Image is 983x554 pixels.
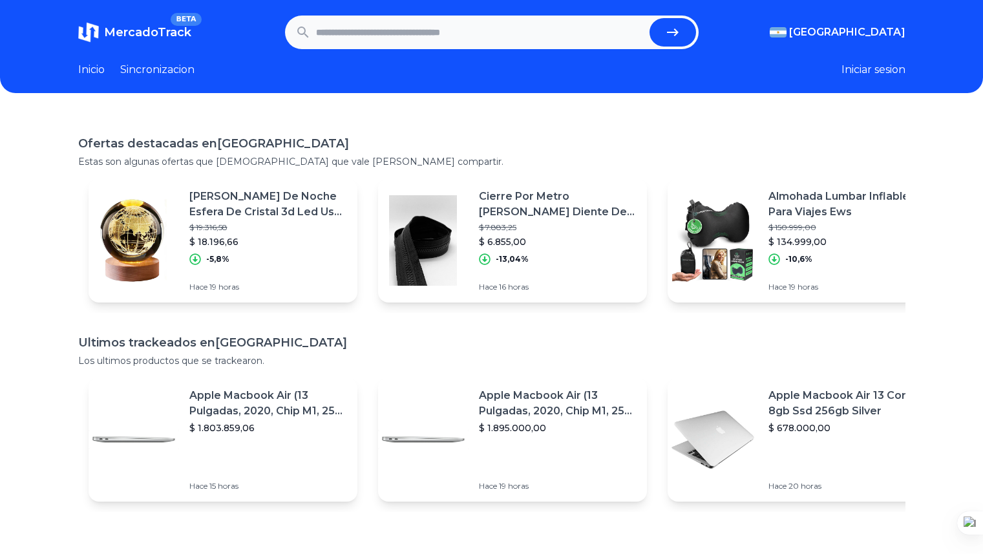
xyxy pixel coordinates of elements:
button: Iniciar sesion [841,62,905,78]
button: [GEOGRAPHIC_DATA] [770,25,905,40]
p: -10,6% [785,254,812,264]
p: -5,8% [206,254,229,264]
a: MercadoTrackBETA [78,22,191,43]
a: Inicio [78,62,105,78]
p: -13,04% [496,254,529,264]
p: $ 18.196,66 [189,235,347,248]
p: Estas son algunas ofertas que [DEMOGRAPHIC_DATA] que vale [PERSON_NAME] compartir. [78,155,905,168]
p: [PERSON_NAME] De Noche Esfera De Cristal 3d Led Usb Mucho Modelos [189,189,347,220]
a: Featured imageApple Macbook Air 13 Core I5 8gb Ssd 256gb Silver$ 678.000,00Hace 20 horas [668,378,936,502]
a: Sincronizacion [120,62,195,78]
span: BETA [171,13,201,26]
p: Hace 15 horas [189,481,347,491]
a: Featured imageApple Macbook Air (13 Pulgadas, 2020, Chip M1, 256 Gb De Ssd, 8 Gb De Ram) - Plata$... [89,378,357,502]
p: $ 7.883,25 [479,222,637,233]
p: Apple Macbook Air (13 Pulgadas, 2020, Chip M1, 256 Gb De Ssd, 8 Gb De Ram) - Plata [189,388,347,419]
img: Featured image [378,195,469,286]
p: $ 1.895.000,00 [479,421,637,434]
p: $ 1.803.859,06 [189,421,347,434]
p: Apple Macbook Air (13 Pulgadas, 2020, Chip M1, 256 Gb De Ssd, 8 Gb De Ram) - Plata [479,388,637,419]
p: $ 150.999,00 [768,222,926,233]
img: Featured image [668,394,758,485]
a: Featured imageAlmohada Lumbar Inflable Para Viajes Ews$ 150.999,00$ 134.999,00-10,6%Hace 19 horas [668,178,936,303]
p: Hace 19 horas [189,282,347,292]
a: Featured image[PERSON_NAME] De Noche Esfera De Cristal 3d Led Usb Mucho Modelos$ 19.316,58$ 18.19... [89,178,357,303]
a: Featured imageApple Macbook Air (13 Pulgadas, 2020, Chip M1, 256 Gb De Ssd, 8 Gb De Ram) - Plata$... [378,378,647,502]
p: Los ultimos productos que se trackearon. [78,354,905,367]
img: Argentina [770,27,787,37]
p: $ 134.999,00 [768,235,926,248]
span: MercadoTrack [104,25,191,39]
a: Featured imageCierre Por Metro [PERSON_NAME] Diente De Perro 6mm X 10mts$ 7.883,25$ 6.855,00-13,0... [378,178,647,303]
p: Almohada Lumbar Inflable Para Viajes Ews [768,189,926,220]
img: Featured image [89,195,179,286]
p: $ 6.855,00 [479,235,637,248]
p: Hace 16 horas [479,282,637,292]
p: Hace 20 horas [768,481,926,491]
p: $ 678.000,00 [768,421,926,434]
p: Hace 19 horas [768,282,926,292]
h1: Ultimos trackeados en [GEOGRAPHIC_DATA] [78,334,905,352]
p: Apple Macbook Air 13 Core I5 8gb Ssd 256gb Silver [768,388,926,419]
p: Cierre Por Metro [PERSON_NAME] Diente De Perro 6mm X 10mts [479,189,637,220]
img: Featured image [378,394,469,485]
p: $ 19.316,58 [189,222,347,233]
img: MercadoTrack [78,22,99,43]
h1: Ofertas destacadas en [GEOGRAPHIC_DATA] [78,134,905,153]
p: Hace 19 horas [479,481,637,491]
img: Featured image [668,195,758,286]
img: Featured image [89,394,179,485]
span: [GEOGRAPHIC_DATA] [789,25,905,40]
